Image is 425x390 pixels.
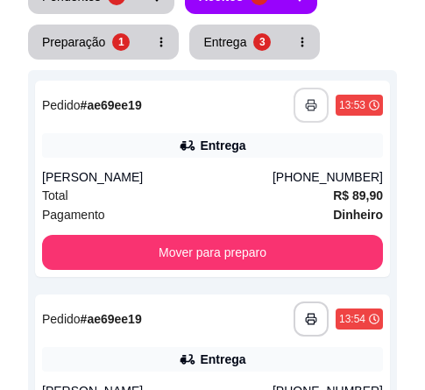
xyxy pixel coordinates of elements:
div: Entrega [203,33,246,51]
div: Entrega [200,137,245,154]
span: Total [42,186,68,205]
strong: Dinheiro [333,208,383,222]
strong: # ae69ee19 [81,98,142,112]
strong: R$ 89,90 [333,188,383,202]
div: 13:53 [339,98,365,112]
div: 1 [112,33,130,51]
span: Pagamento [42,205,105,224]
div: [PERSON_NAME] [42,168,273,186]
strong: # ae69ee19 [81,312,142,326]
div: 13:54 [339,312,365,326]
span: Pedido [42,98,81,112]
button: Entrega3 [189,25,285,60]
div: [PHONE_NUMBER] [273,168,383,186]
div: Preparação [42,33,105,51]
button: Mover para preparo [42,235,383,270]
div: 3 [253,33,271,51]
div: Entrega [200,351,245,368]
span: Pedido [42,312,81,326]
button: Preparação1 [28,25,144,60]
